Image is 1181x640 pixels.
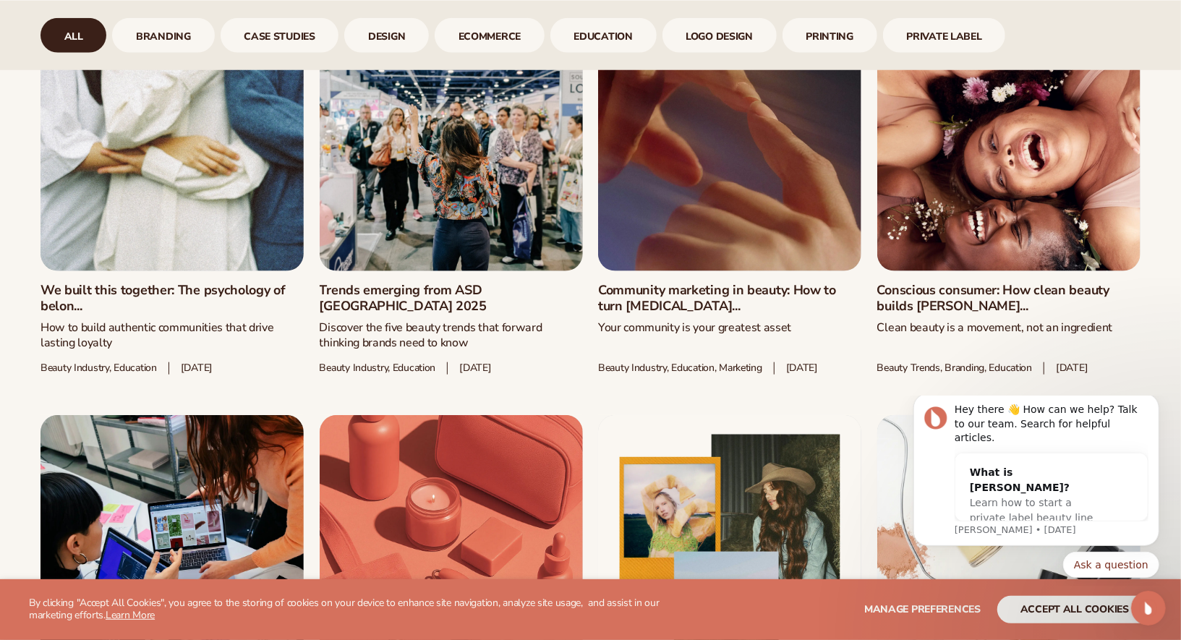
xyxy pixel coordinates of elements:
[221,17,339,52] div: 3 / 9
[598,362,762,375] span: Beauty Industry, Education, Marketing
[550,17,657,52] div: 6 / 9
[783,17,877,52] div: 8 / 9
[662,17,777,52] a: logo design
[29,597,676,622] p: By clicking "Accept All Cookies", you agree to the storing of cookies on your device to enhance s...
[435,17,545,52] a: ecommerce
[877,283,1141,314] a: Conscious consumer: How clean beauty builds [PERSON_NAME]...
[40,362,157,375] span: Beauty industry, Education
[63,128,257,141] p: Message from Lee, sent 6w ago
[112,17,214,52] a: branding
[344,17,429,52] div: 4 / 9
[877,362,1032,375] span: Beauty trends, Branding, Education
[864,596,981,623] button: Manage preferences
[662,17,777,52] div: 7 / 9
[1131,591,1166,626] iframe: Intercom live chat
[40,17,106,52] div: 1 / 9
[598,283,861,314] a: Community marketing in beauty: How to turn [MEDICAL_DATA]...
[344,17,429,52] a: design
[221,17,339,52] a: case studies
[112,17,214,52] div: 2 / 9
[40,283,304,314] a: We built this together: The psychology of belon...
[63,7,257,126] div: Message content
[320,362,436,375] span: Beauty industry, Education
[64,58,227,157] div: What is [PERSON_NAME]?Learn how to start a private label beauty line with [PERSON_NAME]
[320,283,583,314] a: Trends emerging from ASD [GEOGRAPHIC_DATA] 2025
[40,17,106,52] a: All
[33,11,56,34] img: Profile image for Lee
[550,17,657,52] a: Education
[883,17,1006,52] div: 9 / 9
[997,596,1152,623] button: accept all cookies
[783,17,877,52] a: printing
[63,7,257,50] div: Hey there 👋 How can we help? Talk to our team. Search for helpful articles.
[106,608,155,622] a: Learn More
[78,69,213,100] div: What is [PERSON_NAME]?
[435,17,545,52] div: 5 / 9
[883,17,1006,52] a: Private Label
[892,396,1181,586] iframe: Intercom notifications message
[78,101,202,143] span: Learn how to start a private label beauty line with [PERSON_NAME]
[171,156,268,182] button: Quick reply: Ask a question
[864,602,981,616] span: Manage preferences
[22,156,268,182] div: Quick reply options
